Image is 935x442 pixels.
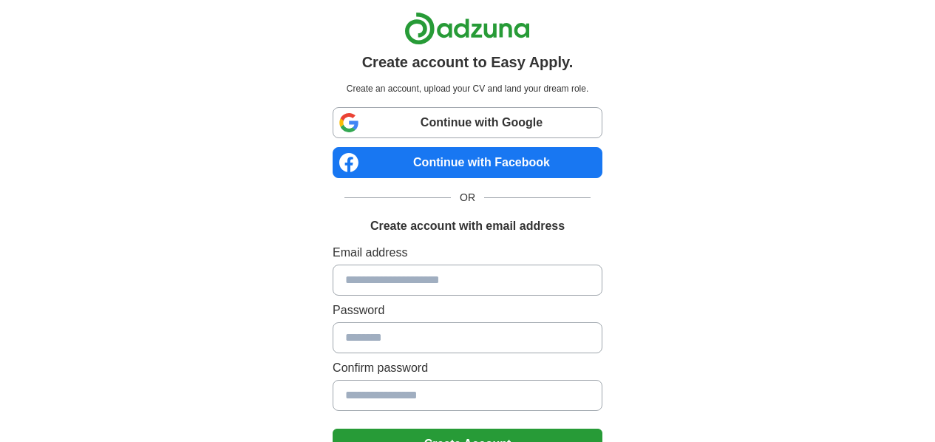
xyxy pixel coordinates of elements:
a: Continue with Facebook [333,147,602,178]
span: OR [451,190,484,205]
label: Email address [333,244,602,262]
h1: Create account to Easy Apply. [362,51,574,73]
a: Continue with Google [333,107,602,138]
label: Confirm password [333,359,602,377]
p: Create an account, upload your CV and land your dream role. [336,82,599,95]
img: Adzuna logo [404,12,530,45]
h1: Create account with email address [370,217,565,235]
label: Password [333,302,602,319]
